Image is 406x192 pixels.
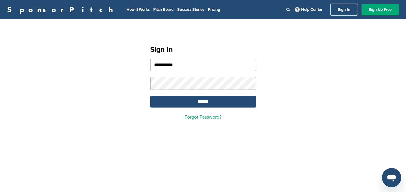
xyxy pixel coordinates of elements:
a: Sign In [330,4,358,16]
a: Success Stories [177,7,204,12]
a: Help Center [294,6,324,13]
h1: Sign In [150,44,256,55]
a: How It Works [127,7,150,12]
iframe: Button to launch messaging window [382,168,401,187]
a: Pricing [208,7,220,12]
a: Sign Up Free [362,4,399,15]
a: Pitch Board [153,7,174,12]
a: Forgot Password? [185,114,221,120]
a: SponsorPitch [7,6,117,13]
